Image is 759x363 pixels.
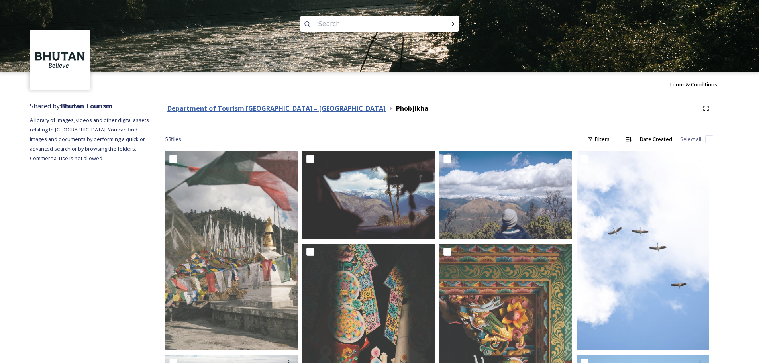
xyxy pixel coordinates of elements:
span: Select all [680,135,701,143]
img: Phobjikha-valley-by-Alicia-Warner-102.jpg [577,151,709,350]
img: Phobjika by Matt Dutile1.jpg [165,151,298,350]
span: Terms & Conditions [669,81,717,88]
span: Shared by: [30,102,112,110]
span: 58 file s [165,135,181,143]
div: Filters [584,131,614,147]
strong: Department of Tourism [GEOGRAPHIC_DATA] – [GEOGRAPHIC_DATA] [167,104,386,113]
strong: Bhutan Tourism [61,102,112,110]
div: Date Created [636,131,676,147]
img: BT_Logo_BB_Lockup_CMYK_High%2520Res.jpg [31,31,89,89]
span: A library of images, videos and other digital assets relating to [GEOGRAPHIC_DATA]. You can find ... [30,116,150,162]
img: Phobjikha-valley-by-Alicia-Warner-89.jpg [439,151,572,239]
a: Terms & Conditions [669,80,729,89]
strong: Phobjikha [396,104,428,113]
img: Phobjikha-valley-by-Alicia-Warner-93.jpg [302,151,435,239]
input: Search [314,15,424,33]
